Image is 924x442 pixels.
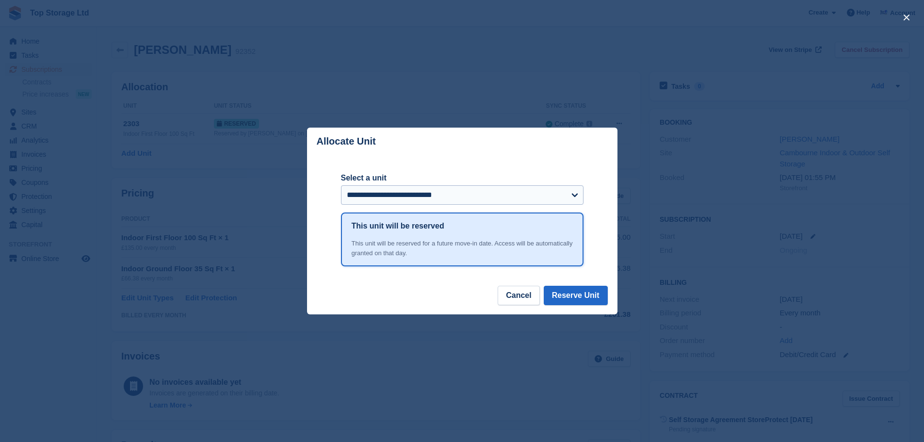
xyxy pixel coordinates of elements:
[352,239,573,258] div: This unit will be reserved for a future move-in date. Access will be automatically granted on tha...
[899,10,914,25] button: close
[317,136,376,147] p: Allocate Unit
[544,286,608,305] button: Reserve Unit
[352,220,444,232] h1: This unit will be reserved
[498,286,539,305] button: Cancel
[341,172,584,184] label: Select a unit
